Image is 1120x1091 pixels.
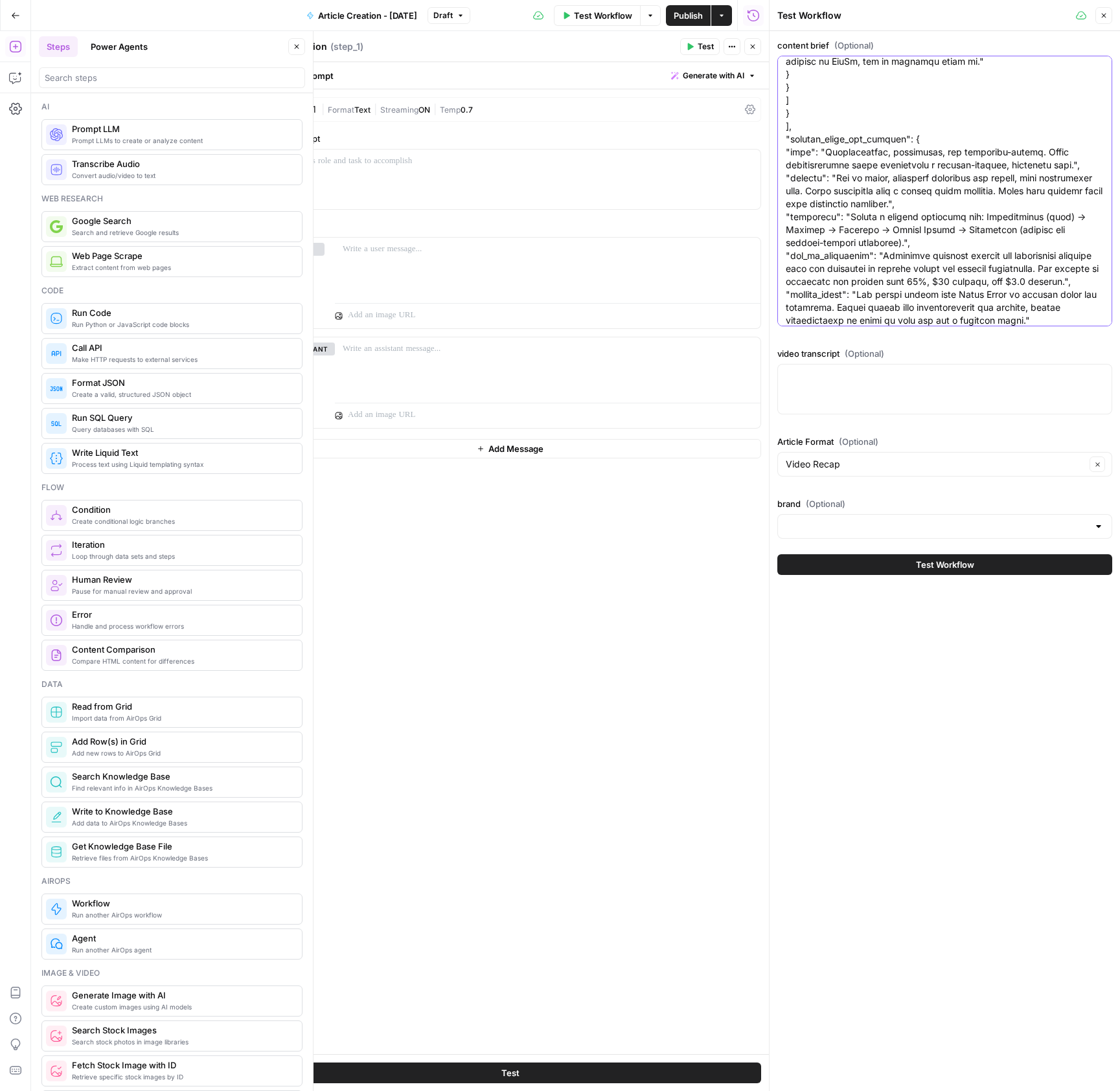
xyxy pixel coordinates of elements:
[251,62,769,89] div: Write your prompt
[72,306,291,319] span: Run Code
[574,9,632,22] span: Test Workflow
[777,347,1112,360] label: video transcript
[72,897,291,910] span: Workflow
[45,71,299,84] input: Search steps
[683,70,744,82] span: Generate with AI
[41,285,303,297] div: Code
[488,442,543,455] span: Add Message
[72,170,291,181] span: Convert audio/video to text
[83,36,155,57] button: Power Agents
[50,649,63,662] img: vrinnnclop0vshvmafd7ip1g7ohf
[72,503,291,516] span: Condition
[299,5,425,26] button: Article Creation - [DATE]
[72,341,291,354] span: Call API
[371,102,380,115] span: |
[72,1072,291,1082] span: Retrieve specific stock images by ID
[72,770,291,783] span: Search Knowledge Base
[72,459,291,469] span: Process text using Liquid templating syntax
[72,538,291,551] span: Iteration
[72,910,291,920] span: Run another AirOps workflow
[41,967,303,979] div: Image & video
[777,39,1112,52] label: content brief
[666,5,711,26] button: Publish
[72,262,291,273] span: Extract content from web pages
[786,458,1086,471] input: Video Recap
[461,105,473,115] span: 0.7
[72,945,291,955] span: Run another AirOps agent
[72,1002,291,1012] span: Create custom images using AI models
[72,122,291,135] span: Prompt LLM
[777,497,1112,510] label: brand
[41,875,303,887] div: Airops
[72,214,291,227] span: Google Search
[260,337,325,428] div: assistant
[72,157,291,170] span: Transcribe Audio
[72,354,291,365] span: Make HTTP requests to external services
[72,376,291,389] span: Format JSON
[72,805,291,818] span: Write to Knowledge Base
[839,435,878,448] span: (Optional)
[806,497,845,510] span: (Optional)
[72,989,291,1002] span: Generate Image with AI
[433,10,453,21] span: Draft
[41,193,303,205] div: Web research
[72,1037,291,1047] span: Search stock photos in image libraries
[554,5,640,26] button: Test Workflow
[380,105,418,115] span: Streaming
[777,435,1112,448] label: Article Format
[72,319,291,330] span: Run Python or JavaScript code blocks
[72,135,291,146] span: Prompt LLMs to create or analyze content
[259,439,761,458] button: Add Message
[440,105,461,115] span: Temp
[72,227,291,238] span: Search and retrieve Google results
[72,551,291,561] span: Loop through data sets and steps
[666,67,761,84] button: Generate with AI
[418,105,430,115] span: ON
[680,38,720,55] button: Test
[72,446,291,459] span: Write Liquid Text
[834,39,874,52] span: (Optional)
[72,735,291,748] span: Add Row(s) in Grid
[318,9,417,22] span: Article Creation - [DATE]
[72,424,291,434] span: Query databases with SQL
[428,7,470,24] button: Draft
[430,102,440,115] span: |
[41,482,303,493] div: Flow
[259,220,761,233] label: Chat
[72,656,291,666] span: Compare HTML content for differences
[321,102,328,115] span: |
[41,101,303,113] div: Ai
[845,347,884,360] span: (Optional)
[72,621,291,631] span: Handle and process workflow errors
[72,516,291,526] span: Create conditional logic branches
[72,748,291,758] span: Add new rows to AirOps Grid
[259,132,761,145] label: System Prompt
[72,700,291,713] span: Read from Grid
[330,40,363,53] span: ( step_1 )
[72,586,291,596] span: Pause for manual review and approval
[259,1063,761,1083] button: Test
[72,608,291,621] span: Error
[72,783,291,793] span: Find relevant info in AirOps Knowledge Bases
[72,249,291,262] span: Web Page Scrape
[72,389,291,399] span: Create a valid, structured JSON object
[72,1024,291,1037] span: Search Stock Images
[72,643,291,656] span: Content Comparison
[72,713,291,723] span: Import data from AirOps Grid
[674,9,703,22] span: Publish
[916,558,974,571] span: Test Workflow
[777,554,1112,575] button: Test Workflow
[72,840,291,853] span: Get Knowledge Base File
[354,105,371,115] span: Text
[72,1059,291,1072] span: Fetch Stock Image with ID
[72,932,291,945] span: Agent
[328,105,354,115] span: Format
[39,36,78,57] button: Steps
[698,41,714,52] span: Test
[72,818,291,828] span: Add data to AirOps Knowledge Bases
[501,1066,520,1079] span: Test
[41,679,303,690] div: Data
[72,573,291,586] span: Human Review
[72,411,291,424] span: Run SQL Query
[72,853,291,863] span: Retrieve files from AirOps Knowledge Bases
